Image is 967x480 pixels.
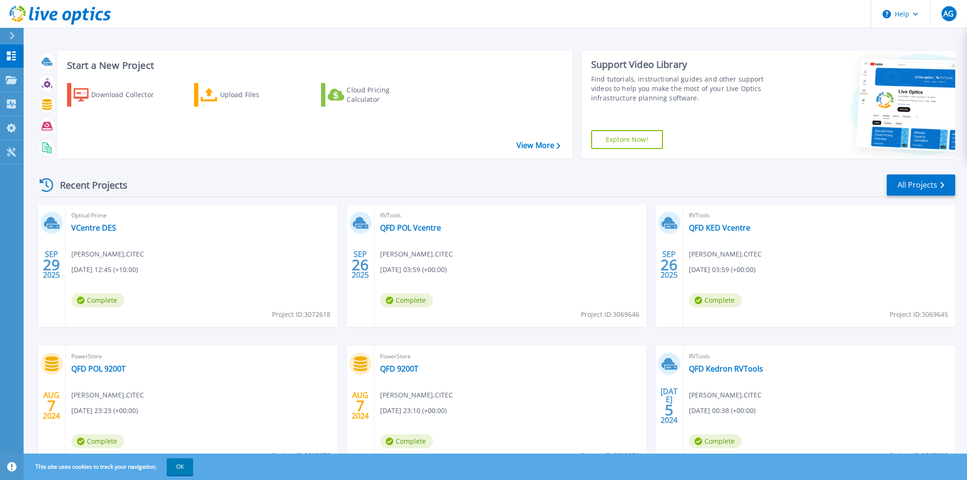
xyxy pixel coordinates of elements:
div: Cloud Pricing Calculator [347,85,422,104]
a: Download Collector [67,83,172,107]
a: QFD Kedron RVTools [689,364,763,373]
span: 26 [661,261,678,269]
a: All Projects [887,174,955,196]
span: RVTools [689,210,950,221]
span: [DATE] 03:59 (+00:00) [380,265,447,275]
span: Complete [689,293,742,307]
span: Project ID: 3072618 [272,309,331,320]
span: [DATE] 03:59 (+00:00) [689,265,755,275]
a: Cloud Pricing Calculator [321,83,426,107]
div: AUG 2024 [351,389,369,423]
div: Find tutorials, instructional guides and other support videos to help you make the most of your L... [591,74,782,103]
span: Project ID: 2603678 [272,450,331,461]
span: Optical Prime [71,210,332,221]
span: Complete [380,293,433,307]
span: Complete [71,434,124,448]
a: QFD POL 9200T [71,364,126,373]
span: Complete [380,434,433,448]
div: AUG 2024 [42,389,60,423]
span: [DATE] 23:10 (+00:00) [380,406,447,416]
div: Download Collector [91,85,167,104]
div: SEP 2025 [351,248,369,282]
span: Project ID: 3069645 [890,309,948,320]
span: PowerStore [71,351,332,362]
span: 5 [665,406,673,414]
span: Complete [71,293,124,307]
span: Project ID: 2565098 [890,450,948,461]
span: 29 [43,261,60,269]
span: [DATE] 23:23 (+00:00) [71,406,138,416]
span: [DATE] 00:38 (+00:00) [689,406,755,416]
div: Support Video Library [591,58,782,71]
a: QFD KED Vcentre [689,223,750,232]
button: OK [167,458,193,475]
span: This site uses cookies to track your navigation. [26,458,193,475]
span: [PERSON_NAME] , CITEC [71,249,144,259]
span: 7 [47,402,56,410]
span: [PERSON_NAME] , CITEC [380,390,453,400]
a: VCentre DES [71,223,116,232]
span: [PERSON_NAME] , CITEC [689,249,762,259]
h3: Start a New Project [67,60,560,71]
span: 7 [356,402,365,410]
a: View More [517,141,560,150]
a: Upload Files [194,83,299,107]
a: QFD POL Vcentre [380,223,441,232]
div: SEP 2025 [660,248,678,282]
div: Recent Projects [36,174,140,197]
div: Upload Files [220,85,296,104]
span: [PERSON_NAME] , CITEC [71,390,144,400]
div: [DATE] 2024 [660,389,678,423]
span: AG [943,10,954,17]
span: PowerStore [380,351,641,362]
span: Project ID: 3069646 [581,309,639,320]
a: Explore Now! [591,130,663,149]
span: [PERSON_NAME] , CITEC [380,249,453,259]
span: [PERSON_NAME] , CITEC [689,390,762,400]
span: [DATE] 12:45 (+10:00) [71,265,138,275]
a: QFD 9200T [380,364,418,373]
span: RVTools [380,210,641,221]
span: Complete [689,434,742,448]
span: RVTools [689,351,950,362]
span: 26 [352,261,369,269]
span: Project ID: 2603676 [581,450,639,461]
div: SEP 2025 [42,248,60,282]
